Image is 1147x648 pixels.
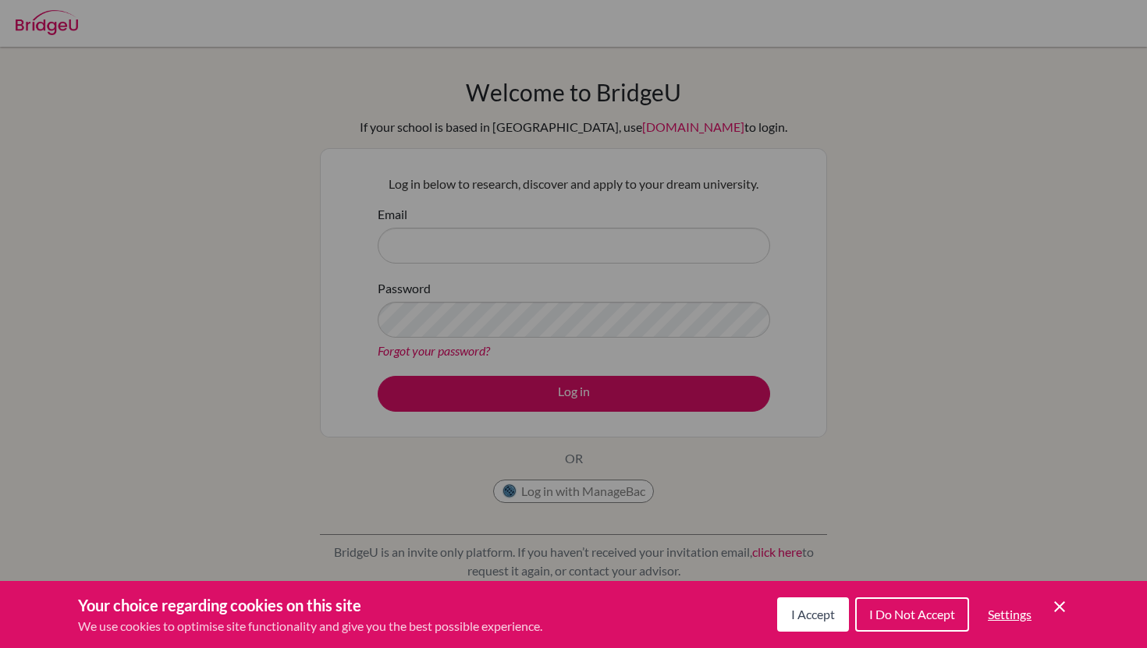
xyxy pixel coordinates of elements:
p: We use cookies to optimise site functionality and give you the best possible experience. [78,617,542,636]
button: Save and close [1050,597,1069,616]
span: I Do Not Accept [869,607,955,621]
button: I Accept [777,597,849,632]
span: Settings [988,607,1032,621]
h3: Your choice regarding cookies on this site [78,593,542,617]
span: I Accept [791,607,835,621]
button: Settings [975,599,1044,630]
button: I Do Not Accept [855,597,969,632]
